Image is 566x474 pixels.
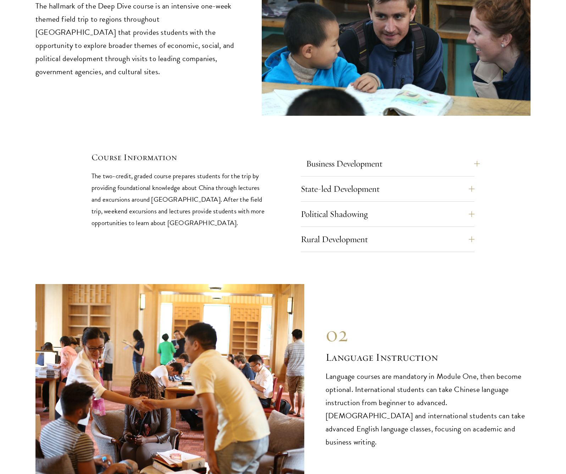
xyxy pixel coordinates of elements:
[301,231,475,248] button: Rural Development
[301,206,475,223] button: Political Shadowing
[306,155,480,172] button: Business Development
[326,370,531,449] p: Language courses are mandatory in Module One, then become optional. International students can ta...
[91,151,265,163] h5: Course Information
[301,180,475,197] button: State-led Development
[326,350,531,365] h2: Language Instruction
[91,170,265,229] p: The two-credit, graded course prepares students for the trip by providing foundational knowledge ...
[326,321,531,347] div: 02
